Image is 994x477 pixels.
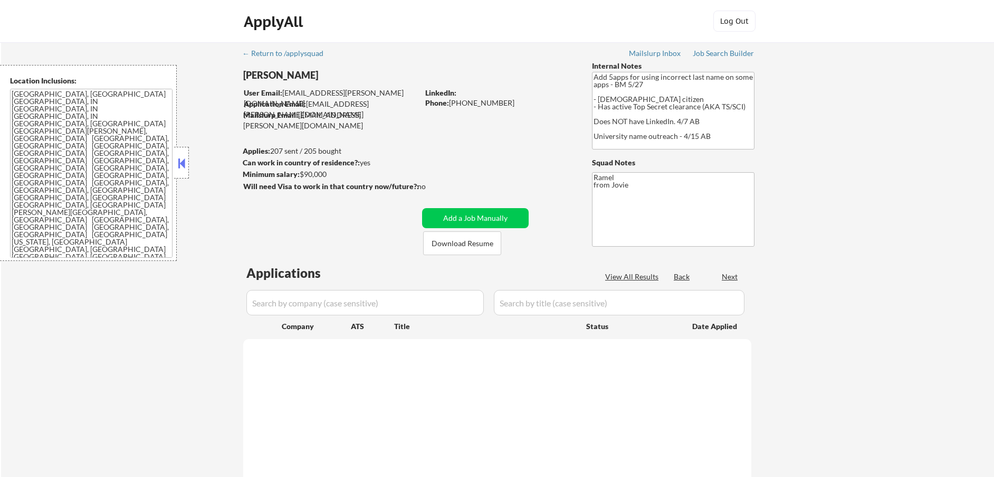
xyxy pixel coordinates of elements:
div: Status [586,316,677,335]
div: View All Results [605,272,662,282]
strong: Minimum salary: [243,170,300,179]
div: Title [394,321,576,332]
a: ← Return to /applysquad [242,49,333,60]
div: [PERSON_NAME] [243,69,460,82]
div: Job Search Builder [693,50,754,57]
div: $90,000 [243,169,418,180]
a: Mailslurp Inbox [629,49,682,60]
strong: LinkedIn: [425,88,456,97]
div: [EMAIL_ADDRESS][PERSON_NAME][DOMAIN_NAME] [244,88,418,108]
strong: Will need Visa to work in that country now/future?: [243,182,419,191]
div: [EMAIL_ADDRESS][PERSON_NAME][DOMAIN_NAME] [243,110,418,130]
div: ApplyAll [244,13,306,31]
strong: Applies: [243,146,270,155]
div: Company [282,321,351,332]
strong: Phone: [425,98,449,107]
div: Back [674,272,691,282]
a: Job Search Builder [693,49,754,60]
div: Mailslurp Inbox [629,50,682,57]
button: Download Resume [423,231,501,255]
div: [PHONE_NUMBER] [425,98,575,108]
strong: Mailslurp Email: [243,110,298,119]
div: Internal Notes [592,61,754,71]
div: 207 sent / 205 bought [243,146,418,156]
div: no [417,181,447,192]
strong: User Email: [244,88,282,97]
div: Location Inclusions: [10,76,173,86]
input: Search by title (case sensitive) [494,290,744,315]
strong: Application Email: [244,99,306,108]
div: Next [722,272,739,282]
div: Applications [246,267,351,279]
input: Search by company (case sensitive) [246,290,484,315]
button: Add a Job Manually [422,208,529,228]
div: yes [243,157,415,168]
div: Squad Notes [592,157,754,168]
button: Log Out [713,11,756,32]
div: [EMAIL_ADDRESS][PERSON_NAME][DOMAIN_NAME] [244,99,418,119]
div: ← Return to /applysquad [242,50,333,57]
div: ATS [351,321,394,332]
div: Date Applied [692,321,739,332]
strong: Can work in country of residence?: [243,158,360,167]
